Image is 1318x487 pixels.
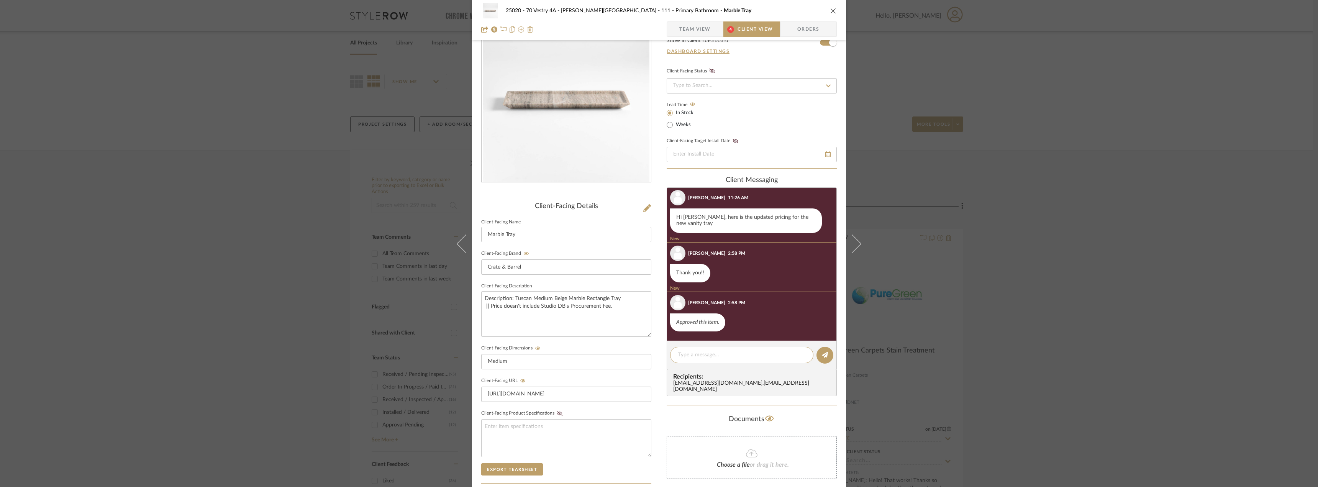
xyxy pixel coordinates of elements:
span: Choose a file [717,462,750,468]
span: 25020 - 70 Vestry 4A - [PERSON_NAME][GEOGRAPHIC_DATA] [506,8,661,13]
span: 4 [727,26,734,33]
div: Client-Facing Status [667,67,717,75]
span: Orders [789,21,828,37]
button: close [830,7,837,14]
button: Client-Facing Dimensions [533,346,543,351]
div: 2:58 PM [728,299,745,306]
button: Client-Facing Brand [521,251,531,256]
button: Dashboard Settings [667,48,730,55]
div: [PERSON_NAME] [688,250,725,257]
span: Recipients: [673,373,833,380]
input: Enter Client-Facing Item Name [481,227,651,242]
input: Enter item URL [481,387,651,402]
label: Client-Facing Product Specifications [481,411,565,416]
label: Client-Facing Description [481,284,532,288]
div: Documents [667,413,837,425]
button: Export Tearsheet [481,463,543,476]
span: Marble Tray [724,8,751,13]
button: Client-Facing Product Specifications [554,411,565,416]
label: Client-Facing Dimensions [481,346,543,351]
label: Client-Facing Target Install Date [667,138,741,144]
span: or drag it here. [750,462,789,468]
img: Remove from project [527,26,533,33]
div: 2:58 PM [728,250,745,257]
label: Weeks [674,121,691,128]
div: [EMAIL_ADDRESS][DOMAIN_NAME] , [EMAIL_ADDRESS][DOMAIN_NAME] [673,380,833,393]
div: client Messaging [667,176,837,185]
span: 111 - Primary Bathroom [661,8,724,13]
input: Enter item dimensions [481,354,651,369]
button: Client-Facing Target Install Date [730,138,741,144]
div: Approved this item. [670,313,725,332]
input: Type to Search… [667,78,837,93]
label: Client-Facing Brand [481,251,531,256]
label: Client-Facing URL [481,378,528,384]
span: Client View [738,21,773,37]
span: Team View [679,21,711,37]
mat-radio-group: Select item type [667,108,706,130]
div: 11:26 AM [728,194,748,201]
div: [PERSON_NAME] [688,299,725,306]
div: New [667,285,839,292]
div: [PERSON_NAME] [688,194,725,201]
img: e6a6b1a9-55ff-4dd9-bd9b-c3e76e2065e1_436x436.jpg [483,16,649,182]
img: user_avatar.png [670,190,685,205]
label: In Stock [674,110,693,116]
div: New [667,236,839,243]
button: Lead Time [687,101,698,108]
input: Enter Client-Facing Brand [481,259,651,275]
img: user_avatar.png [670,246,685,261]
label: Lead Time [667,101,706,108]
input: Enter Install Date [667,147,837,162]
div: Client-Facing Details [481,202,651,211]
div: 0 [482,16,651,182]
img: user_avatar.png [670,295,685,310]
label: Client-Facing Name [481,220,521,224]
img: e6a6b1a9-55ff-4dd9-bd9b-c3e76e2065e1_48x40.jpg [481,3,500,18]
div: Hi [PERSON_NAME], here is the updated pricing for the new vanity tray [670,208,822,233]
div: Thank you!! [670,264,710,282]
button: Client-Facing URL [518,378,528,384]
